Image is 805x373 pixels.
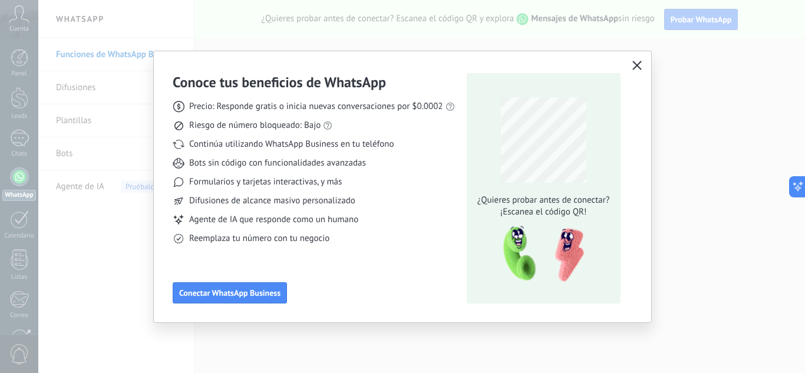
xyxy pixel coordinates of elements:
span: Bots sin código con funcionalidades avanzadas [189,157,366,169]
span: Reemplaza tu número con tu negocio [189,233,329,245]
span: Difusiones de alcance masivo personalizado [189,195,355,207]
span: Agente de IA que responde como un humano [189,214,358,226]
span: Formularios y tarjetas interactivas, y más [189,176,342,188]
img: qr-pic-1x.png [493,223,586,286]
h3: Conoce tus beneficios de WhatsApp [173,73,386,91]
span: Continúa utilizando WhatsApp Business en tu teléfono [189,138,394,150]
span: Precio: Responde gratis o inicia nuevas conversaciones por $0.0002 [189,101,443,113]
span: Riesgo de número bloqueado: Bajo [189,120,321,131]
span: ¡Escanea el código QR! [474,206,613,218]
button: Conectar WhatsApp Business [173,282,287,303]
span: Conectar WhatsApp Business [179,289,281,297]
span: ¿Quieres probar antes de conectar? [474,194,613,206]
